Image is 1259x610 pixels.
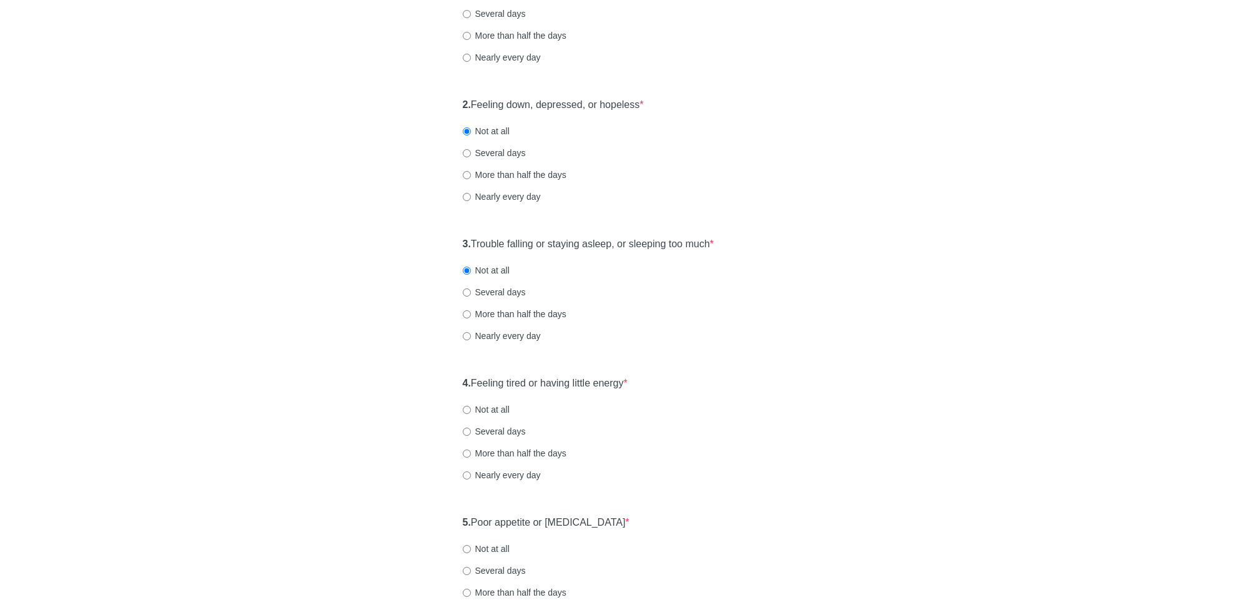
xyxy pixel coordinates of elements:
label: More than half the days [463,169,566,181]
label: More than half the days [463,29,566,42]
label: More than half the days [463,447,566,460]
strong: 5. [463,517,471,528]
label: More than half the days [463,308,566,320]
label: More than half the days [463,586,566,599]
input: Not at all [463,267,471,275]
input: Nearly every day [463,471,471,480]
label: Nearly every day [463,51,541,64]
input: Several days [463,10,471,18]
input: Nearly every day [463,54,471,62]
label: Nearly every day [463,190,541,203]
label: Not at all [463,125,510,137]
input: More than half the days [463,450,471,458]
label: Poor appetite or [MEDICAL_DATA] [463,516,629,530]
strong: 4. [463,378,471,388]
strong: 3. [463,239,471,249]
input: More than half the days [463,32,471,40]
label: Several days [463,7,526,20]
label: Nearly every day [463,469,541,481]
input: Not at all [463,545,471,553]
label: Nearly every day [463,330,541,342]
input: Not at all [463,406,471,414]
input: Several days [463,567,471,575]
label: Feeling tired or having little energy [463,376,628,391]
input: More than half the days [463,589,471,597]
input: Several days [463,288,471,297]
label: Several days [463,425,526,438]
input: More than half the days [463,310,471,318]
input: Nearly every day [463,193,471,201]
label: Not at all [463,543,510,555]
input: Nearly every day [463,332,471,340]
label: Not at all [463,264,510,277]
input: Several days [463,428,471,436]
label: Feeling down, depressed, or hopeless [463,98,644,112]
input: Not at all [463,127,471,135]
input: More than half the days [463,171,471,179]
strong: 2. [463,99,471,110]
label: Not at all [463,403,510,416]
label: Several days [463,286,526,298]
label: Trouble falling or staying asleep, or sleeping too much [463,237,714,252]
label: Several days [463,564,526,577]
label: Several days [463,147,526,159]
input: Several days [463,149,471,157]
